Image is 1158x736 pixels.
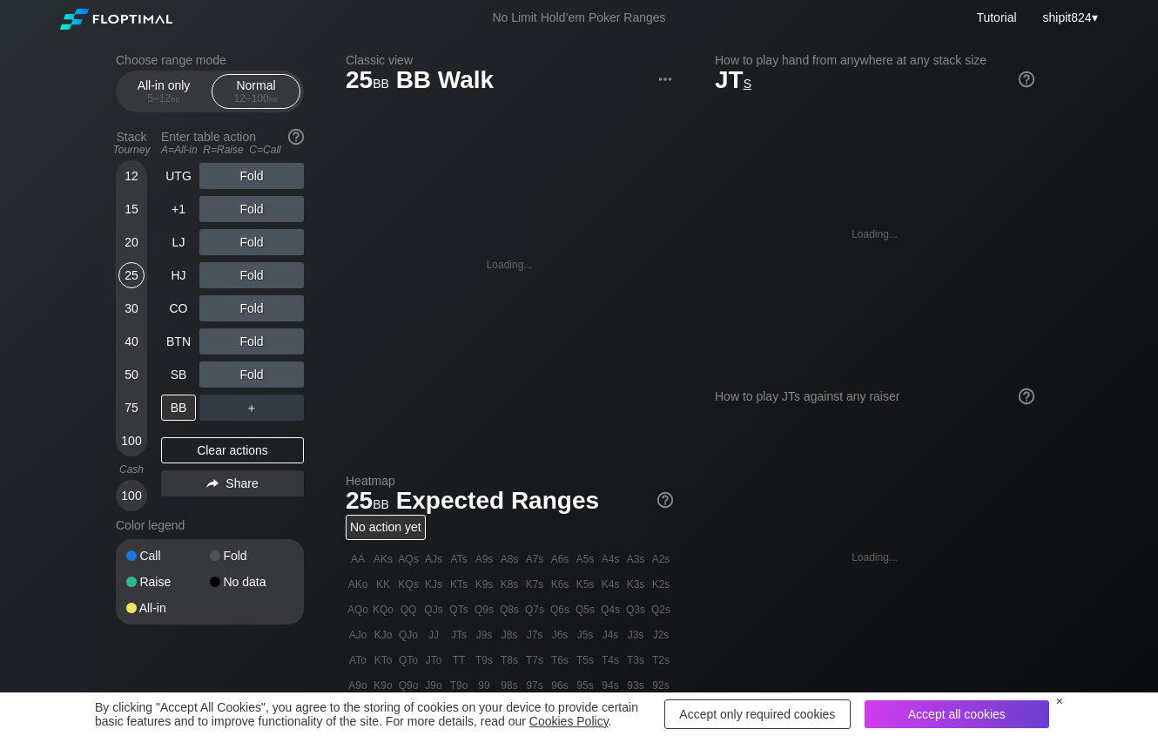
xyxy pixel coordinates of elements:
h2: Classic view [346,53,673,67]
div: J9s [472,623,496,647]
div: Fold [199,262,304,288]
div: AKo [346,572,370,597]
div: Loading... [852,228,898,240]
div: Enter table action [161,123,304,163]
div: Q7s [522,598,547,622]
div: Q4s [598,598,623,622]
div: UTG [161,163,196,189]
div: QJs [421,598,446,622]
div: KJo [371,623,395,647]
div: ATs [447,547,471,571]
div: Fold [199,328,304,354]
div: Fold [210,550,293,562]
div: 100 [118,428,145,454]
div: Fold [199,196,304,222]
div: Q9o [396,673,421,698]
div: T8s [497,648,522,672]
div: J7s [522,623,547,647]
div: KTo [371,648,395,672]
div: T4s [598,648,623,672]
div: ATo [346,648,370,672]
div: Call [126,550,210,562]
div: AJo [346,623,370,647]
div: K3s [623,572,648,597]
div: Accept all cookies [865,700,1049,728]
span: bb [373,72,389,91]
div: KJs [421,572,446,597]
div: T7s [522,648,547,672]
div: A9s [472,547,496,571]
a: Cookies Policy [529,714,609,728]
div: 96s [548,673,572,698]
span: 25 [343,488,392,517]
h2: How to play hand from anywhere at any stack size [715,53,1034,67]
div: 99 [472,673,496,698]
div: JTo [421,648,446,672]
div: SB [161,361,196,388]
div: K7s [522,572,547,597]
div: Fold [199,361,304,388]
div: 98s [497,673,522,698]
div: KQs [396,572,421,597]
div: QQ [396,598,421,622]
div: A7s [522,547,547,571]
img: Floptimal logo [60,9,172,30]
div: J6s [548,623,572,647]
div: No data [210,576,293,588]
div: J8s [497,623,522,647]
div: Raise [126,576,210,588]
div: Q8s [497,598,522,622]
div: Share [161,470,304,496]
div: 15 [118,196,145,222]
div: K6s [548,572,572,597]
div: J9o [421,673,446,698]
div: LJ [161,229,196,255]
div: A=All-in R=Raise C=Call [161,144,304,156]
div: 95s [573,673,597,698]
div: CO [161,295,196,321]
div: KQo [371,598,395,622]
div: 20 [118,229,145,255]
div: AQo [346,598,370,622]
div: KTs [447,572,471,597]
div: 97s [522,673,547,698]
div: ▾ [1039,8,1101,27]
div: Clear actions [161,437,304,463]
div: A3s [623,547,648,571]
div: AA [346,547,370,571]
div: Fold [199,163,304,189]
span: JT [715,66,751,93]
img: share.864f2f62.svg [206,479,219,489]
div: K9o [371,673,395,698]
div: Q2s [649,598,673,622]
div: HJ [161,262,196,288]
div: QJo [396,623,421,647]
span: bb [269,92,279,105]
div: J5s [573,623,597,647]
div: Q9s [472,598,496,622]
h2: Heatmap [346,474,673,488]
div: Stack [109,123,154,163]
div: BTN [161,328,196,354]
div: 92s [649,673,673,698]
div: Tourney [109,144,154,156]
img: ellipsis.fd386fe8.svg [656,70,675,89]
span: BB Walk [394,67,497,96]
div: TT [447,648,471,672]
div: A5s [573,547,597,571]
div: KK [371,572,395,597]
span: s [744,72,751,91]
div: T6s [548,648,572,672]
div: K5s [573,572,597,597]
div: All-in [126,602,210,614]
div: A6s [548,547,572,571]
div: 12 – 100 [219,92,293,105]
span: 25 [343,67,392,96]
div: Loading... [487,259,533,271]
div: K8s [497,572,522,597]
div: 93s [623,673,648,698]
div: BB [161,395,196,421]
div: JTs [447,623,471,647]
div: A4s [598,547,623,571]
div: Accept only required cookies [664,699,851,729]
